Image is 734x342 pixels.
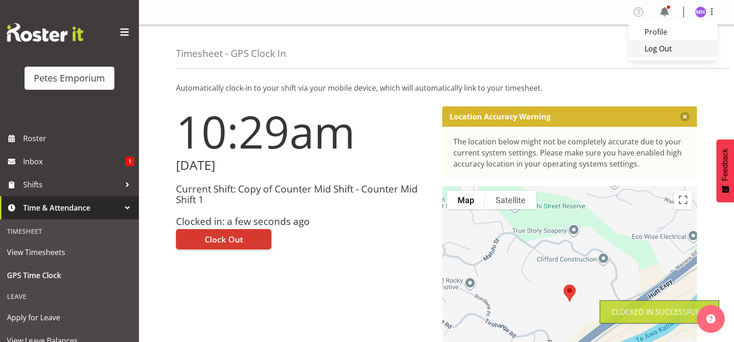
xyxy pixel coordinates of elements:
[453,136,686,169] div: The location below might not be completely accurate due to your current system settings. Please m...
[176,106,431,156] h1: 10:29am
[125,157,134,166] span: 1
[23,201,120,215] span: Time & Attendance
[447,191,485,209] button: Show street map
[611,306,708,317] div: Clocked in Successfully
[7,245,132,259] span: View Timesheets
[7,311,132,324] span: Apply for Leave
[2,287,137,306] div: Leave
[176,216,431,227] h3: Clocked in: a few seconds ago
[716,139,734,202] button: Feedback - Show survey
[721,149,729,181] span: Feedback
[628,40,717,57] a: Log Out
[23,131,134,145] span: Roster
[2,222,137,241] div: Timesheet
[176,184,431,205] h3: Current Shift: Copy of Counter Mid Shift - Counter Mid Shift 1
[7,268,132,282] span: GPS Time Clock
[450,112,551,121] p: Location Accuracy Warning
[695,6,706,18] img: mackenzie-halford4471.jpg
[34,71,105,85] div: Petes Emporium
[706,314,715,323] img: help-xxl-2.png
[674,191,692,209] button: Toggle fullscreen view
[23,155,125,168] span: Inbox
[7,23,83,42] img: Rosterit website logo
[23,178,120,192] span: Shifts
[176,158,431,173] h2: [DATE]
[2,241,137,264] a: View Timesheets
[205,233,243,245] span: Clock Out
[176,229,271,249] button: Clock Out
[628,24,717,40] a: Profile
[680,112,690,121] button: Close message
[2,264,137,287] a: GPS Time Clock
[2,306,137,329] a: Apply for Leave
[485,191,536,209] button: Show satellite imagery
[176,82,697,93] p: Automatically clock-in to your shift via your mobile device, which will automatically link to you...
[176,48,286,59] h4: Timesheet - GPS Clock In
